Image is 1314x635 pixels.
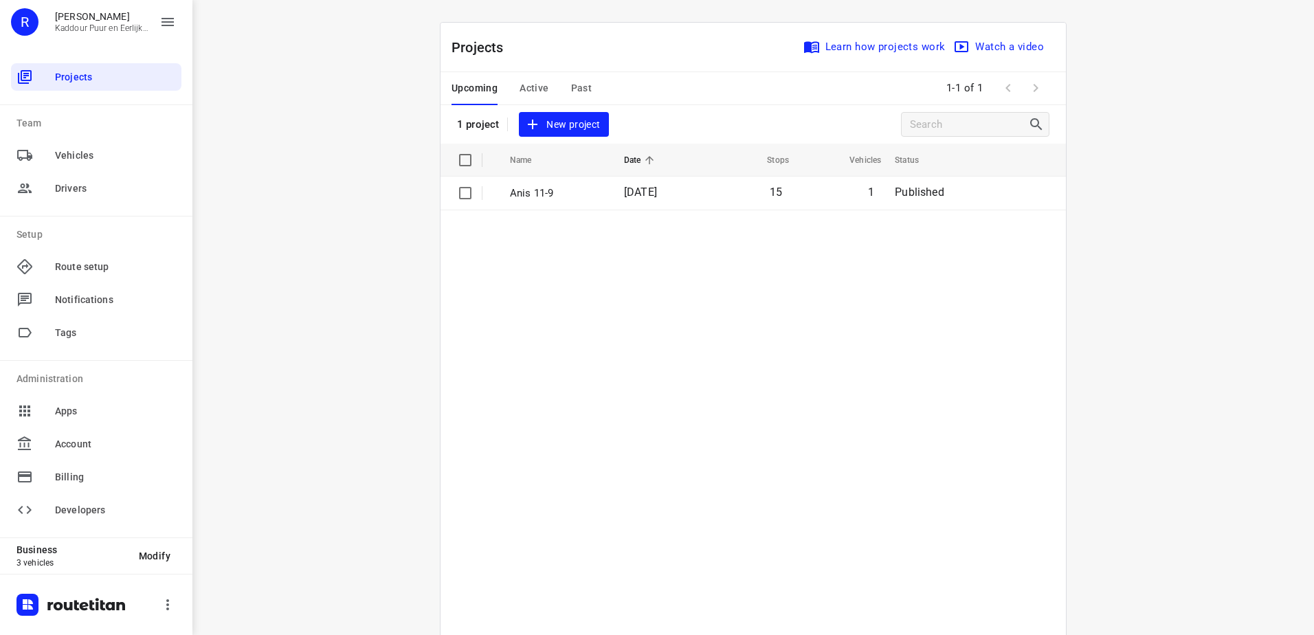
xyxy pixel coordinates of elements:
span: 1-1 of 1 [941,74,989,103]
p: Kaddour Puur en Eerlijk Vlees B.V. [55,23,148,33]
div: Notifications [11,286,181,313]
span: Stops [749,152,789,168]
p: 3 vehicles [16,558,128,568]
div: Search [1028,116,1049,133]
span: Billing [55,470,176,484]
span: Active [520,80,548,97]
span: Previous Page [994,74,1022,102]
span: Name [510,152,550,168]
div: Account [11,430,181,458]
span: Past [571,80,592,97]
span: 1 [868,186,874,199]
button: Modify [128,544,181,568]
span: Date [624,152,659,168]
span: 15 [770,186,782,199]
div: Route setup [11,253,181,280]
input: Search projects [910,114,1028,135]
span: New project [527,116,600,133]
div: R [11,8,38,36]
div: Tags [11,319,181,346]
span: Notifications [55,293,176,307]
div: Drivers [11,175,181,202]
button: New project [519,112,608,137]
div: Apps [11,397,181,425]
span: Status [895,152,937,168]
span: Account [55,437,176,452]
span: Developers [55,503,176,517]
span: [DATE] [624,186,657,199]
p: Projects [452,37,515,58]
span: Projects [55,70,176,85]
div: Projects [11,63,181,91]
span: Modify [139,550,170,561]
span: Published [895,186,944,199]
span: Tags [55,326,176,340]
p: Rachid Kaddour [55,11,148,22]
span: Apps [55,404,176,419]
span: Route setup [55,260,176,274]
span: Next Page [1022,74,1049,102]
div: Billing [11,463,181,491]
p: Team [16,116,181,131]
p: Administration [16,372,181,386]
span: Vehicles [832,152,881,168]
div: Vehicles [11,142,181,169]
p: Anis 11-9 [510,186,603,201]
p: Business [16,544,128,555]
span: Vehicles [55,148,176,163]
span: Upcoming [452,80,498,97]
p: Setup [16,227,181,242]
div: Developers [11,496,181,524]
span: Drivers [55,181,176,196]
p: 1 project [457,118,499,131]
